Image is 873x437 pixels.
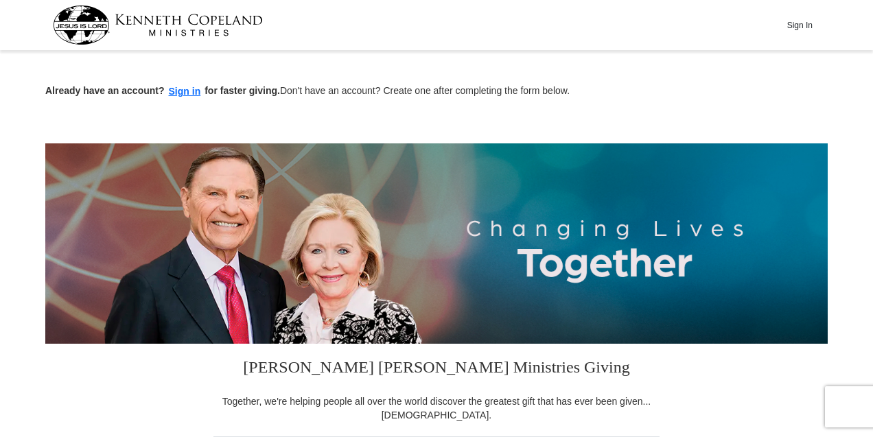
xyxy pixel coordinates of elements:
[213,344,660,394] h3: [PERSON_NAME] [PERSON_NAME] Ministries Giving
[779,14,820,36] button: Sign In
[45,84,828,99] p: Don't have an account? Create one after completing the form below.
[213,394,660,422] div: Together, we're helping people all over the world discover the greatest gift that has ever been g...
[45,85,280,96] strong: Already have an account? for faster giving.
[53,5,263,45] img: kcm-header-logo.svg
[165,84,205,99] button: Sign in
